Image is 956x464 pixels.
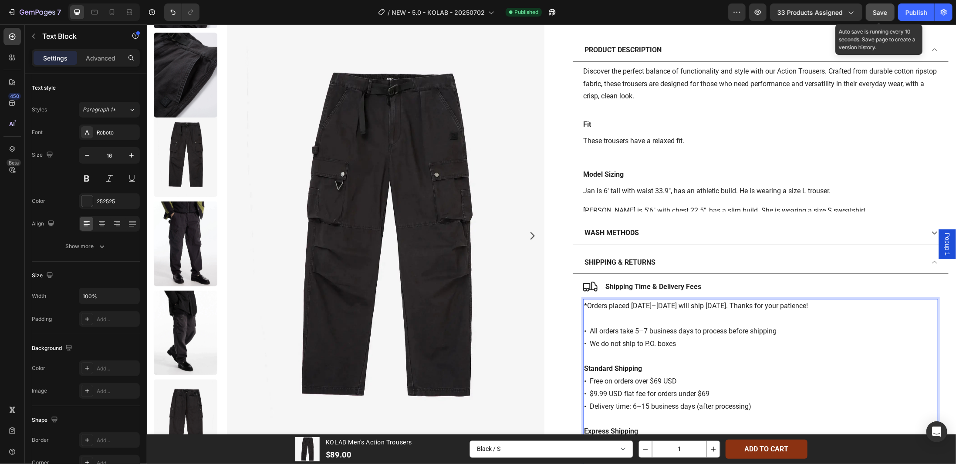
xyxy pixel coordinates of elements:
p: Advanced [86,54,115,63]
button: ADD TO CART [579,415,661,435]
span: Paragraph 1* [83,106,116,114]
button: 7 [3,3,65,21]
div: Add... [97,365,138,373]
img: KOLAB Men's Action Trousers KOLAB [7,355,71,440]
span: Published [514,8,538,16]
button: increment [560,417,573,433]
div: Align [32,218,56,230]
p: • All orders take 5–7 business days to process before shipping • We do not ship to P.O. boxes [437,301,790,326]
div: Add... [97,437,138,444]
div: Padding [32,315,52,323]
button: Save [866,3,895,21]
p: WASH METHODS [438,202,492,215]
iframe: Design area [147,24,956,464]
div: Font [32,128,43,136]
strong: Model Sizing [436,146,477,154]
p: Jan is 6' tall with waist 33.9", has an athletic build. He is wearing a size L trouser. [PERSON_N... [436,162,791,191]
p: These trousers have a relaxed fit. [436,112,791,121]
div: 252525 [97,198,138,205]
div: Undo/Redo [164,3,199,21]
button: Show more [32,239,140,254]
button: Carousel Next Arrow [380,206,391,217]
div: Add... [97,387,138,395]
p: Settings [43,54,68,63]
img: KOLAB Men's Action Trousers KOLAB [7,266,71,351]
div: Size [32,149,55,161]
button: Paragraph 1* [79,102,140,118]
span: Save [873,9,888,16]
button: Publish [898,3,935,21]
img: KOLAB Men's Action Trousers KOLAB [7,177,71,262]
p: Text Block [42,31,116,41]
h2: KOLAB Men's Action Trousers [178,413,266,424]
p: Shipping Time & Delivery Fees [459,256,554,269]
div: Background [32,343,74,354]
div: $89.00 [178,424,266,437]
div: Show more [66,242,106,251]
div: 450 [8,93,21,100]
img: KOLAB Men's Action Trousers KOLAB [7,88,71,173]
strong: Express Shipping [437,403,491,411]
div: Add... [97,316,138,323]
div: Image [32,387,47,395]
div: Size [32,270,55,282]
button: 33 products assigned [770,3,862,21]
p: • Free on orders over $179 USD • $39–$45 USD for orders under $179 (based on location) • Delivery... [437,401,790,464]
div: ADD TO CART [598,420,642,430]
p: PRODUCT DESCRIPTION [438,20,515,32]
div: Color [32,364,45,372]
span: Popup 1 [796,208,805,231]
div: Shape [32,414,60,426]
p: 7 [57,7,61,17]
div: Width [32,292,46,300]
p: *Orders placed [DATE]–[DATE] will ship [DATE]. Thanks for your patience! [437,276,790,288]
span: / [388,8,390,17]
button: decrement [492,417,505,433]
span: NEW - 5.0 - KOLAB - 20250702 [392,8,485,17]
strong: Fit [436,96,444,104]
strong: Standard Shipping [437,340,495,348]
img: KOLAB Men's Action Trousers KOLAB [7,8,71,93]
img: KOLAB Men's Action Trousers KOLAB [149,413,173,437]
input: quantity [505,417,560,433]
div: Text style [32,84,56,92]
div: Styles [32,106,47,114]
div: Open Intercom Messenger [926,421,947,442]
span: 33 products assigned [777,8,843,17]
div: Border [32,436,49,444]
p: • Free on orders over $69 USD • $9.99 USD flat fee for orders under $69 • Delivery time: 6–15 bus... [437,338,790,388]
div: Color [32,197,45,205]
input: Auto [79,288,139,304]
div: Roboto [97,129,138,137]
div: Publish [905,8,927,17]
div: Discover the perfect balance of functionality and style with our Action Trousers. Crafted from du... [436,41,791,78]
div: Beta [7,159,21,166]
p: SHIPPING & RETURNS [438,232,509,245]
